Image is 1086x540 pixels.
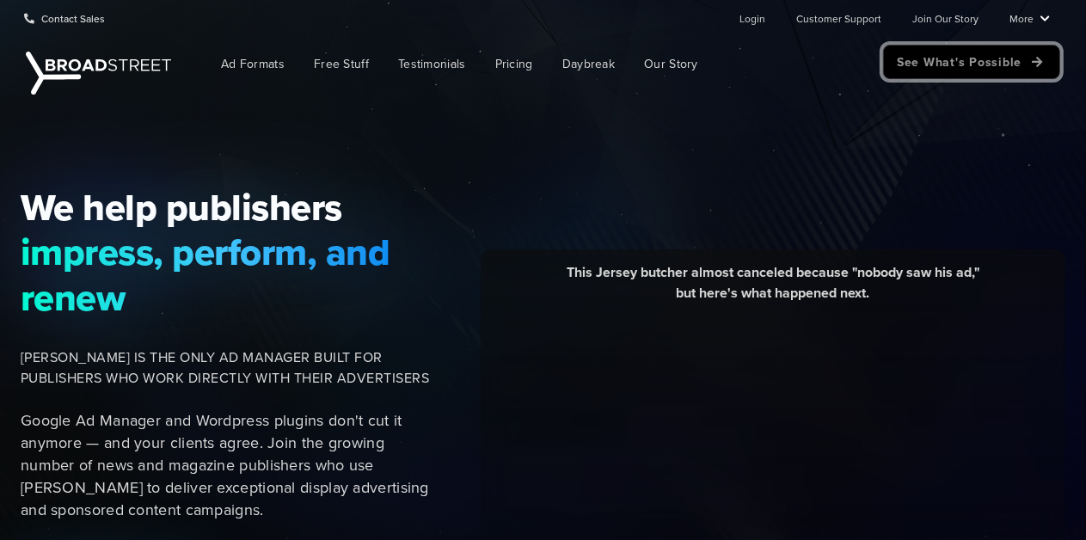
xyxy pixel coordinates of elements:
nav: Main [181,36,1060,92]
div: This Jersey butcher almost canceled because "nobody saw his ad," but here's what happened next. [494,262,1052,316]
a: Contact Sales [24,1,105,35]
a: Daybreak [549,45,628,83]
span: Free Stuff [314,55,369,73]
span: Ad Formats [221,55,285,73]
a: Pricing [482,45,546,83]
span: Daybreak [562,55,615,73]
a: Customer Support [796,1,881,35]
a: Join Our Story [912,1,979,35]
a: Ad Formats [208,45,298,83]
span: We help publishers [21,185,433,230]
a: Free Stuff [301,45,382,83]
span: impress, perform, and renew [21,230,433,320]
span: [PERSON_NAME] IS THE ONLY AD MANAGER BUILT FOR PUBLISHERS WHO WORK DIRECTLY WITH THEIR ADVERTISERS [21,347,433,389]
a: See What's Possible [883,45,1060,79]
p: Google Ad Manager and Wordpress plugins don't cut it anymore — and your clients agree. Join the g... [21,409,433,521]
a: Testimonials [385,45,479,83]
a: Login [739,1,765,35]
span: Our Story [644,55,698,73]
a: More [1009,1,1050,35]
span: Testimonials [398,55,466,73]
a: Our Story [631,45,711,83]
span: Pricing [495,55,533,73]
img: Broadstreet | The Ad Manager for Small Publishers [26,52,171,95]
